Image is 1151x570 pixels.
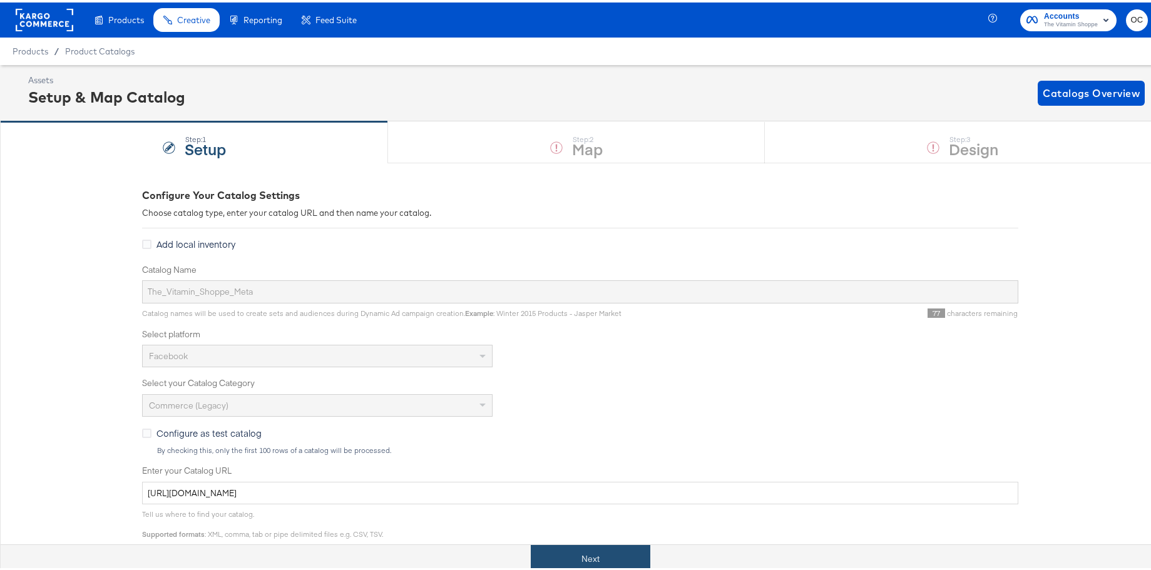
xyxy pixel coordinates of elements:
span: Products [13,44,48,54]
span: OC [1131,11,1143,25]
span: / [48,44,65,54]
span: Facebook [149,348,188,359]
span: Accounts [1044,8,1098,21]
span: Configure as test catalog [156,424,262,437]
span: Tell us where to find your catalog. : XML, comma, tab or pipe delimited files e.g. CSV, TSV. [142,507,383,536]
div: Step: 1 [185,133,226,141]
div: Configure Your Catalog Settings [142,186,1018,200]
span: Catalogs Overview [1043,82,1140,99]
div: Choose catalog type, enter your catalog URL and then name your catalog. [142,205,1018,216]
span: 77 [928,306,945,315]
span: Creative [177,13,210,23]
div: By checking this, only the first 100 rows of a catalog will be processed. [156,444,1018,452]
input: Enter Catalog URL, e.g. http://www.example.com/products.xml [142,479,1018,502]
strong: Supported formats [142,527,205,536]
span: Products [108,13,144,23]
div: characters remaining [622,306,1018,316]
strong: Setup [185,136,226,156]
span: Feed Suite [315,13,357,23]
label: Select platform [142,326,1018,338]
a: Product Catalogs [65,44,135,54]
strong: Example [465,306,493,315]
button: Catalogs Overview [1038,78,1145,103]
span: Reporting [243,13,282,23]
div: Setup & Map Catalog [28,84,185,105]
span: Catalog names will be used to create sets and audiences during Dynamic Ad campaign creation. : Wi... [142,306,622,315]
span: Commerce (Legacy) [149,397,228,409]
label: Catalog Name [142,262,1018,273]
input: Name your catalog e.g. My Dynamic Product Catalog [142,278,1018,301]
button: OC [1126,7,1148,29]
button: AccountsThe Vitamin Shoppe [1020,7,1117,29]
span: Add local inventory [156,235,235,248]
span: The Vitamin Shoppe [1044,18,1098,28]
label: Enter your Catalog URL [142,462,1018,474]
div: Assets [28,72,185,84]
label: Select your Catalog Category [142,375,1018,387]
